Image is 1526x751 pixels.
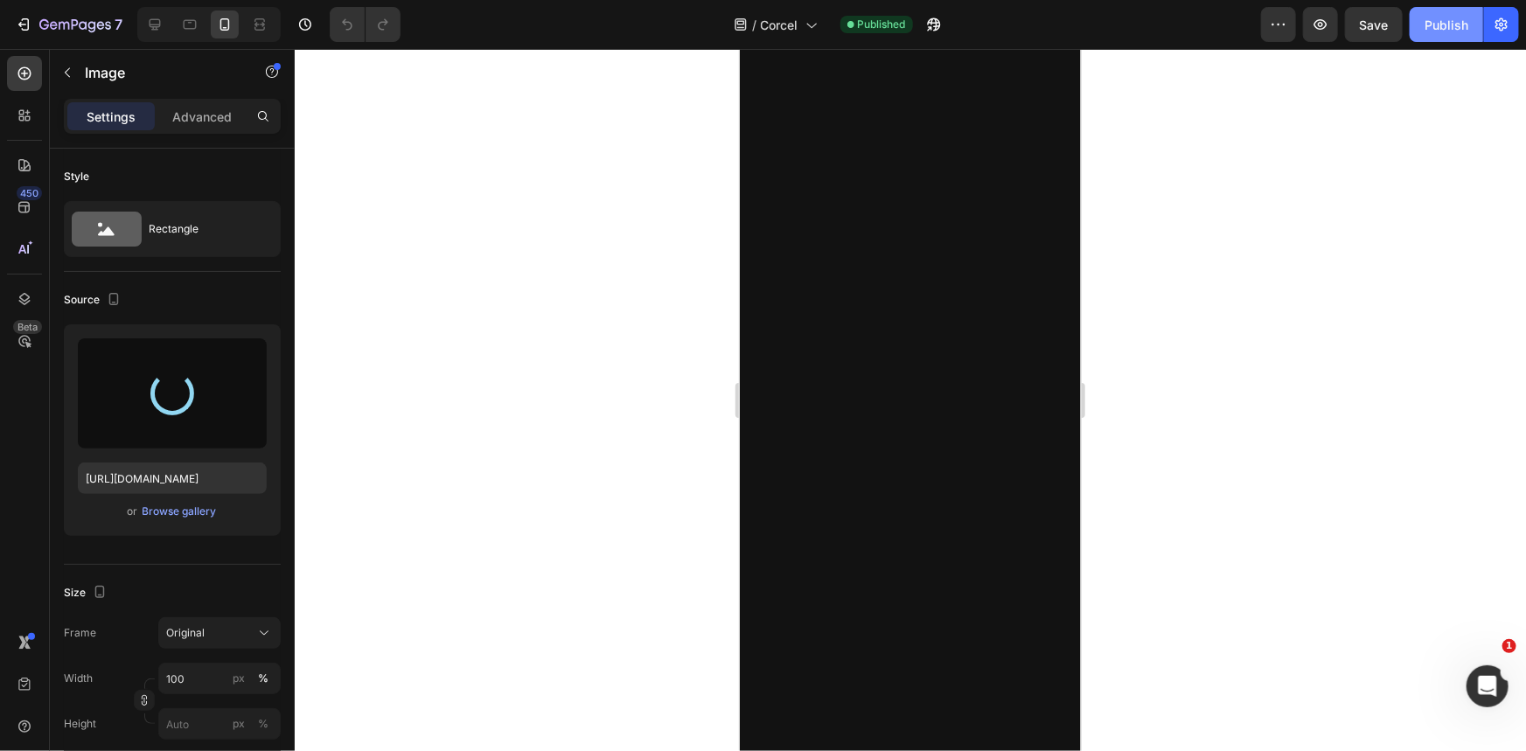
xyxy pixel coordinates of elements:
label: Width [64,671,93,686]
p: Advanced [172,108,232,126]
span: or [128,501,138,522]
div: Style [64,169,89,184]
iframe: Design area [740,49,1081,751]
span: Published [858,17,906,32]
input: px% [158,663,281,694]
input: https://example.com/image.jpg [78,462,267,494]
input: px% [158,708,281,740]
label: Frame [64,625,96,641]
div: Source [64,289,124,312]
div: Size [64,581,110,605]
button: % [228,668,249,689]
label: Height [64,716,96,732]
div: Publish [1425,16,1468,34]
span: Corcel [761,16,798,34]
div: 450 [17,186,42,200]
button: 7 [7,7,130,42]
div: % [258,671,268,686]
button: px [253,713,274,734]
div: Rectangle [149,209,255,249]
p: 7 [115,14,122,35]
div: Browse gallery [143,504,217,519]
div: px [233,716,245,732]
button: Original [158,617,281,649]
iframe: Intercom live chat [1467,665,1509,707]
div: Undo/Redo [330,7,401,42]
p: Image [85,62,233,83]
button: px [253,668,274,689]
div: % [258,716,268,732]
div: px [233,671,245,686]
span: / [753,16,757,34]
button: Publish [1410,7,1483,42]
span: Save [1360,17,1389,32]
button: % [228,713,249,734]
button: Save [1345,7,1403,42]
p: Settings [87,108,136,126]
button: Browse gallery [142,503,218,520]
span: 1 [1502,639,1516,653]
span: Original [166,625,205,641]
div: Beta [13,320,42,334]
